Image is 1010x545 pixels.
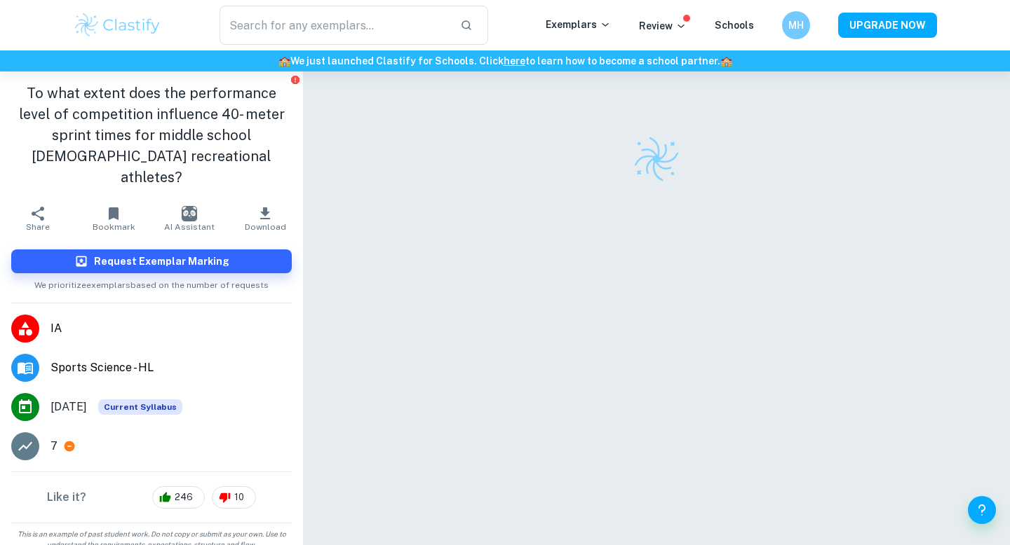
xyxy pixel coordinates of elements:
[50,359,292,376] span: Sports Science - HL
[838,13,937,38] button: UPGRADE NOW
[76,199,151,238] button: Bookmark
[50,438,58,455] p: 7
[3,53,1007,69] h6: We just launched Clastify for Schools. Click to learn how to become a school partner.
[34,273,269,291] span: We prioritize exemplars based on the number of requests
[167,490,201,504] span: 246
[278,55,290,67] span: 🏫
[788,18,804,33] h6: MH
[94,254,229,269] h6: Request Exemplar Marking
[50,399,87,415] span: [DATE]
[227,199,303,238] button: Download
[227,490,252,504] span: 10
[245,222,286,232] span: Download
[11,83,292,188] h1: To what extent does the performance level of competition influence 40- meter sprint times for mid...
[11,249,292,273] button: Request Exemplar Marking
[26,222,50,232] span: Share
[50,320,292,337] span: IA
[152,486,205,509] div: 246
[212,486,256,509] div: 10
[504,55,525,67] a: here
[290,74,300,85] button: Report issue
[720,55,732,67] span: 🏫
[164,222,215,232] span: AI Assistant
[98,399,182,415] div: This exemplar is based on the current syllabus. Feel free to refer to it for inspiration/ideas wh...
[73,11,162,39] img: Clastify logo
[782,11,810,39] button: MH
[47,489,86,506] h6: Like it?
[546,17,611,32] p: Exemplars
[639,18,687,34] p: Review
[151,199,227,238] button: AI Assistant
[968,496,996,524] button: Help and Feedback
[98,399,182,415] span: Current Syllabus
[182,206,197,221] img: AI Assistant
[93,222,135,232] span: Bookmark
[220,6,449,45] input: Search for any exemplars...
[715,20,754,31] a: Schools
[632,134,681,184] img: Clastify logo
